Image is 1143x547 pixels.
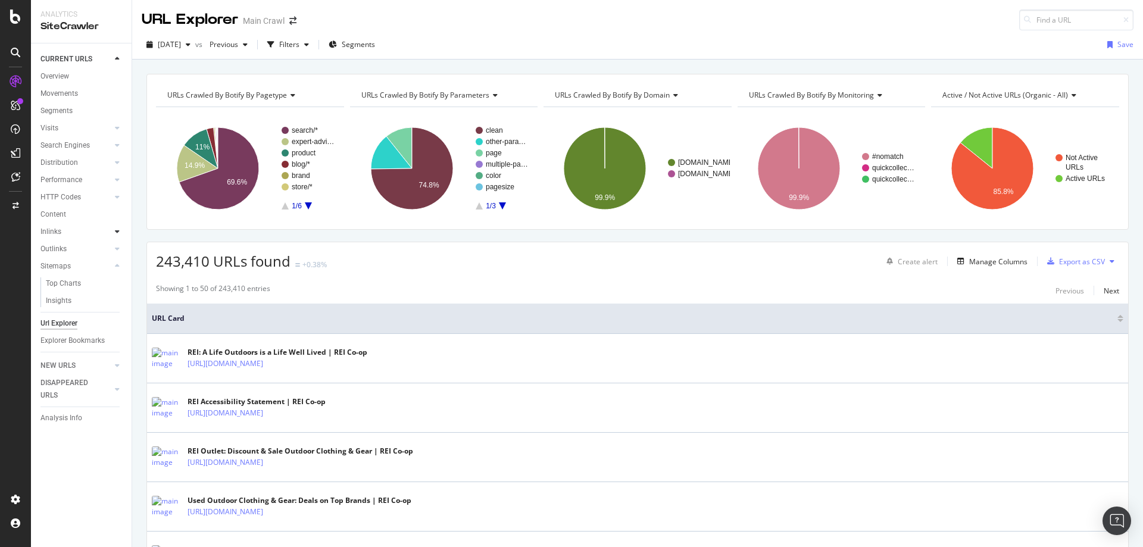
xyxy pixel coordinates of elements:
[419,181,439,189] text: 74.8%
[486,149,502,157] text: page
[486,126,503,135] text: clean
[152,446,182,468] img: main image
[1103,507,1131,535] div: Open Intercom Messenger
[40,412,82,424] div: Analysis Info
[40,191,81,204] div: HTTP Codes
[40,70,69,83] div: Overview
[40,360,76,372] div: NEW URLS
[898,257,938,267] div: Create alert
[350,117,538,220] svg: A chart.
[555,90,670,100] span: URLs Crawled By Botify By domain
[1066,163,1083,171] text: URLs
[188,407,263,419] a: [URL][DOMAIN_NAME]
[188,396,326,407] div: REI Accessibility Statement | REI Co-op
[152,348,182,369] img: main image
[738,117,924,220] svg: A chart.
[243,15,285,27] div: Main Crawl
[40,70,123,83] a: Overview
[952,254,1028,268] button: Manage Columns
[789,193,809,202] text: 99.9%
[142,10,238,30] div: URL Explorer
[324,35,380,54] button: Segments
[40,87,123,100] a: Movements
[142,35,195,54] button: [DATE]
[486,183,514,191] text: pagesize
[302,260,327,270] div: +0.38%
[40,208,66,221] div: Content
[1117,39,1133,49] div: Save
[295,263,300,267] img: Equal
[263,35,314,54] button: Filters
[544,117,730,220] svg: A chart.
[195,143,210,151] text: 11%
[40,243,111,255] a: Outlinks
[40,377,111,402] a: DISAPPEARED URLS
[289,17,296,25] div: arrow-right-arrow-left
[40,208,123,221] a: Content
[188,446,413,457] div: REI Outlet: Discount & Sale Outdoor Clothing & Gear | REI Co-op
[167,90,287,100] span: URLs Crawled By Botify By pagetype
[40,122,111,135] a: Visits
[152,313,1114,324] span: URL Card
[188,506,263,518] a: [URL][DOMAIN_NAME]
[152,496,182,517] img: main image
[969,257,1028,267] div: Manage Columns
[678,170,735,178] text: [DOMAIN_NAME]
[552,86,721,105] h4: URLs Crawled By Botify By domain
[40,105,123,117] a: Segments
[279,39,299,49] div: Filters
[40,412,123,424] a: Analysis Info
[227,178,247,186] text: 69.6%
[46,295,71,307] div: Insights
[931,117,1117,220] svg: A chart.
[292,183,313,191] text: store/*
[46,277,123,290] a: Top Charts
[1019,10,1133,30] input: Find a URL
[486,137,526,146] text: other-para…
[40,105,73,117] div: Segments
[1066,154,1098,162] text: Not Active
[292,126,318,135] text: search/*
[40,122,58,135] div: Visits
[40,53,92,65] div: CURRENT URLS
[188,495,411,506] div: Used Outdoor Clothing & Gear: Deals on Top Brands | REI Co-op
[40,87,78,100] div: Movements
[342,39,375,49] span: Segments
[158,39,181,49] span: 2025 Aug. 19th
[40,260,111,273] a: Sitemaps
[872,175,914,183] text: quickcollec…
[486,171,501,180] text: color
[40,317,77,330] div: Url Explorer
[1104,286,1119,296] div: Next
[40,191,111,204] a: HTTP Codes
[872,164,914,172] text: quickcollec…
[486,202,496,210] text: 1/3
[40,157,78,169] div: Distribution
[940,86,1108,105] h4: Active / Not Active URLs
[40,243,67,255] div: Outlinks
[40,174,111,186] a: Performance
[40,53,111,65] a: CURRENT URLS
[1055,283,1084,298] button: Previous
[1055,286,1084,296] div: Previous
[292,160,310,168] text: blog/*
[205,35,252,54] button: Previous
[994,187,1014,196] text: 85.8%
[942,90,1068,100] span: Active / Not Active URLs (organic - all)
[46,295,123,307] a: Insights
[1066,174,1105,183] text: Active URLs
[361,90,489,100] span: URLs Crawled By Botify By parameters
[205,39,238,49] span: Previous
[40,139,90,152] div: Search Engines
[595,193,615,202] text: 99.9%
[292,202,302,210] text: 1/6
[46,277,81,290] div: Top Charts
[40,20,122,33] div: SiteCrawler
[678,158,754,167] text: [DOMAIN_NAME][URL]
[185,161,205,170] text: 14.9%
[486,160,528,168] text: multiple-pa…
[40,335,123,347] a: Explorer Bookmarks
